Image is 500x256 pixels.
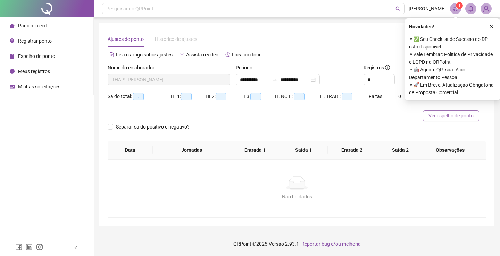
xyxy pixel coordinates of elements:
span: Histórico de ajustes [155,36,197,42]
span: file-text [109,52,114,57]
span: Versão [269,241,284,247]
span: instagram [36,244,43,250]
sup: 1 [456,2,463,9]
span: ⚬ Vale Lembrar: Política de Privacidade e LGPD na QRPoint [409,51,496,66]
span: Meus registros [18,69,50,74]
span: Leia o artigo sobre ajustes [116,52,173,58]
span: Página inicial [18,23,47,28]
span: Observações [425,146,475,154]
footer: QRPoint © 2025 - 2.93.1 - [94,232,500,256]
span: Assista o vídeo [186,52,218,58]
span: THAIS MONTANARI SANTOS [112,74,226,85]
span: --:-- [216,93,226,100]
span: 1 [458,3,461,8]
span: Registros [364,64,390,71]
span: Registrar ponto [18,38,52,44]
span: close [489,24,494,29]
label: Período [236,64,257,71]
span: schedule [10,84,15,89]
div: HE 1: [171,92,206,100]
span: Faltas: [369,94,384,99]
span: environment [10,38,15,43]
label: Nome do colaborador [108,64,159,71]
div: HE 2: [206,92,240,100]
span: ⚬ 🚀 Em Breve, Atualização Obrigatória de Proposta Comercial [409,81,496,96]
th: Entrada 2 [328,141,376,160]
span: search [395,6,401,11]
span: to [272,77,277,82]
div: Não há dados [116,193,478,201]
span: ⚬ 🤖 Agente QR: sua IA no Departamento Pessoal [409,66,496,81]
span: Faça um tour [232,52,261,58]
div: HE 3: [240,92,275,100]
span: ⚬ ✅ Seu Checklist de Sucesso do DP está disponível [409,35,496,51]
span: linkedin [26,244,33,250]
span: Ver espelho de ponto [428,112,474,120]
span: facebook [15,244,22,250]
span: youtube [180,52,184,57]
th: Observações [419,141,481,160]
button: Ver espelho de ponto [423,110,479,121]
span: --:-- [342,93,352,100]
img: 22078 [481,3,491,14]
span: home [10,23,15,28]
span: --:-- [133,93,144,100]
span: info-circle [385,65,390,70]
span: clock-circle [10,69,15,74]
th: Saída 1 [279,141,328,160]
span: Ajustes de ponto [108,36,144,42]
th: Saída 2 [376,141,425,160]
span: bell [468,6,474,12]
span: history [225,52,230,57]
span: swap-right [272,77,277,82]
th: Jornadas [153,141,231,160]
th: Entrada 1 [231,141,280,160]
div: H. TRAB.: [320,92,369,100]
span: 0 [398,94,401,99]
div: H. NOT.: [275,92,320,100]
span: notification [452,6,459,12]
span: --:-- [250,93,261,100]
span: Reportar bug e/ou melhoria [301,241,361,247]
span: Minhas solicitações [18,84,60,89]
span: [PERSON_NAME] [409,5,446,12]
span: --:-- [294,93,305,100]
span: Separar saldo positivo e negativo? [113,123,192,131]
span: Espelho de ponto [18,53,55,59]
span: --:-- [181,93,192,100]
span: Novidades ! [409,23,434,30]
div: Saldo total: [108,92,171,100]
th: Data [108,141,153,160]
span: left [74,245,78,250]
span: file [10,54,15,59]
